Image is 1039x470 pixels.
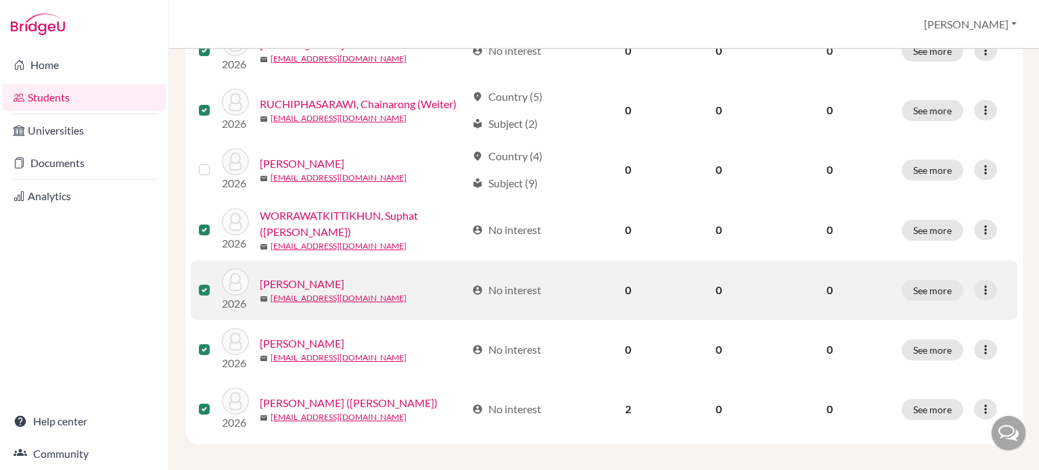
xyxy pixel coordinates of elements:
[3,51,166,78] a: Home
[472,116,538,132] div: Subject (2)
[222,328,249,355] img: Yang, Iris
[774,282,885,298] p: 0
[472,89,542,105] div: Country (5)
[472,148,542,164] div: Country (4)
[584,379,672,439] td: 2
[902,160,963,181] button: See more
[222,415,249,431] p: 2026
[774,342,885,358] p: 0
[222,296,249,312] p: 2026
[774,102,885,118] p: 0
[260,96,457,112] a: RUCHIPHASARAWI, Chainarong (Weiter)
[222,355,249,371] p: 2026
[222,175,249,191] p: 2026
[260,295,268,303] span: mail
[11,14,65,35] img: Bridge-U
[672,140,766,199] td: 0
[260,55,268,64] span: mail
[472,222,541,238] div: No interest
[472,151,483,162] span: location_on
[584,21,672,80] td: 0
[260,174,268,183] span: mail
[472,225,483,235] span: account_circle
[672,80,766,140] td: 0
[584,80,672,140] td: 0
[672,320,766,379] td: 0
[3,84,166,111] a: Students
[584,320,672,379] td: 0
[271,292,407,304] a: [EMAIL_ADDRESS][DOMAIN_NAME]
[271,172,407,184] a: [EMAIL_ADDRESS][DOMAIN_NAME]
[672,260,766,320] td: 0
[472,344,483,355] span: account_circle
[774,401,885,417] p: 0
[260,156,344,172] a: [PERSON_NAME]
[584,140,672,199] td: 0
[472,43,541,59] div: No interest
[271,411,407,423] a: [EMAIL_ADDRESS][DOMAIN_NAME]
[260,354,268,362] span: mail
[222,235,249,252] p: 2026
[902,41,963,62] button: See more
[902,220,963,241] button: See more
[260,243,268,251] span: mail
[222,387,249,415] img: ZHOU, Hongtao (Andy)
[902,100,963,121] button: See more
[672,21,766,80] td: 0
[584,260,672,320] td: 0
[3,440,166,467] a: Community
[271,352,407,364] a: [EMAIL_ADDRESS][DOMAIN_NAME]
[472,118,483,129] span: local_library
[271,240,407,252] a: [EMAIL_ADDRESS][DOMAIN_NAME]
[672,379,766,439] td: 0
[260,335,344,352] a: [PERSON_NAME]
[271,53,407,65] a: [EMAIL_ADDRESS][DOMAIN_NAME]
[260,414,268,422] span: mail
[3,408,166,435] a: Help center
[222,89,249,116] img: RUCHIPHASARAWI, Chainarong (Weiter)
[260,115,268,123] span: mail
[3,117,166,144] a: Universities
[3,183,166,210] a: Analytics
[472,175,538,191] div: Subject (9)
[918,11,1023,37] button: [PERSON_NAME]
[271,112,407,124] a: [EMAIL_ADDRESS][DOMAIN_NAME]
[472,401,541,417] div: No interest
[902,399,963,420] button: See more
[222,56,249,72] p: 2026
[3,149,166,177] a: Documents
[260,395,438,411] a: [PERSON_NAME] ([PERSON_NAME])
[472,178,483,189] span: local_library
[472,404,483,415] span: account_circle
[472,91,483,102] span: location_on
[902,280,963,301] button: See more
[672,199,766,260] td: 0
[902,339,963,360] button: See more
[260,208,466,240] a: WORRAWATKITTIKHUN, Suphat ([PERSON_NAME])
[222,208,249,235] img: WORRAWATKITTIKHUN, Suphat (Patrick)
[774,43,885,59] p: 0
[472,45,483,56] span: account_circle
[222,268,249,296] img: Yang, Andrea
[222,116,249,132] p: 2026
[30,9,58,22] span: Help
[472,285,483,296] span: account_circle
[222,148,249,175] img: Schulthies, Charlene
[260,276,344,292] a: [PERSON_NAME]
[584,199,672,260] td: 0
[774,222,885,238] p: 0
[774,162,885,178] p: 0
[472,342,541,358] div: No interest
[472,282,541,298] div: No interest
